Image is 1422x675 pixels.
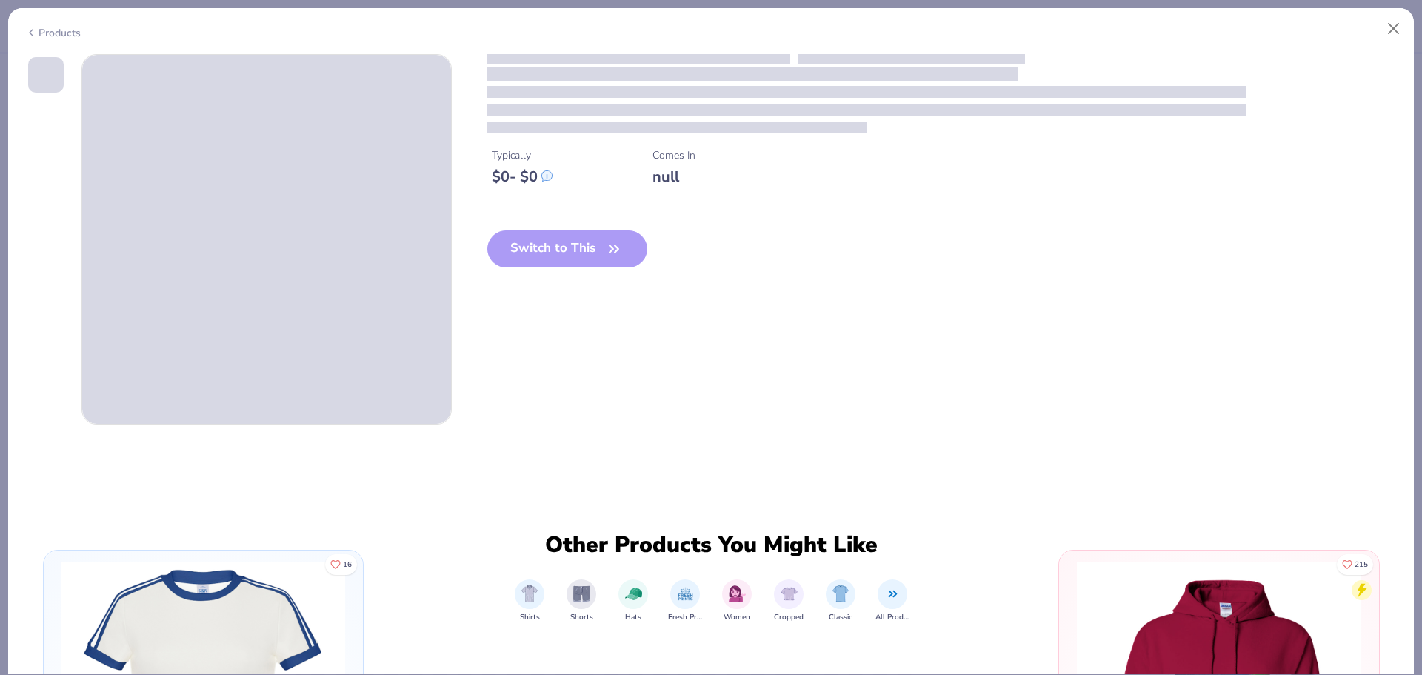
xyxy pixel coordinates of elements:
span: All Products [875,612,909,623]
div: filter for Cropped [774,579,804,623]
button: filter button [515,579,544,623]
div: filter for Hats [618,579,648,623]
img: Shorts Image [573,585,590,602]
span: Women [724,612,750,623]
div: filter for Shorts [567,579,596,623]
span: Shirts [520,612,540,623]
div: filter for Classic [826,579,855,623]
div: filter for All Products [875,579,909,623]
div: filter for Women [722,579,752,623]
button: Close [1380,15,1408,43]
button: Like [1337,554,1373,575]
img: Women Image [729,585,746,602]
img: Classic Image [832,585,849,602]
span: Cropped [774,612,804,623]
img: All Products Image [884,585,901,602]
div: filter for Shirts [515,579,544,623]
img: Shirts Image [521,585,538,602]
div: Products [25,25,81,41]
div: Typically [492,147,553,163]
div: Other Products You Might Like [535,532,887,559]
button: filter button [774,579,804,623]
button: Like [325,554,357,575]
img: Cropped Image [781,585,798,602]
span: Fresh Prints [668,612,702,623]
span: 16 [343,561,352,568]
button: filter button [618,579,648,623]
div: $ 0 - $ 0 [492,167,553,186]
div: Comes In [652,147,695,163]
div: filter for Fresh Prints [668,579,702,623]
button: filter button [826,579,855,623]
span: 215 [1355,561,1368,568]
button: filter button [722,579,752,623]
img: Fresh Prints Image [677,585,694,602]
div: null [652,167,695,186]
span: Classic [829,612,852,623]
button: filter button [668,579,702,623]
img: Hats Image [625,585,642,602]
button: filter button [567,579,596,623]
span: Hats [625,612,641,623]
button: filter button [875,579,909,623]
span: Shorts [570,612,593,623]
